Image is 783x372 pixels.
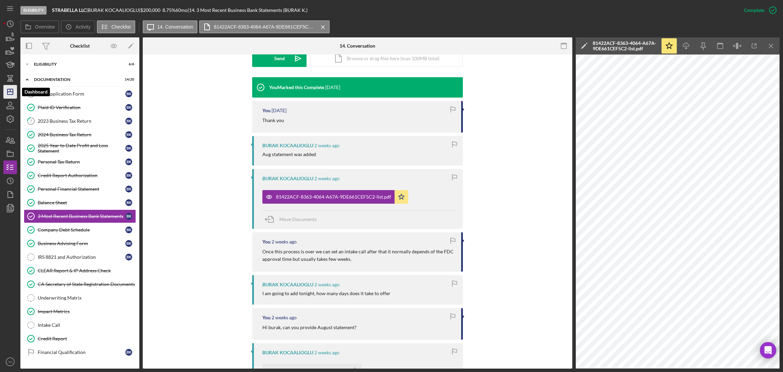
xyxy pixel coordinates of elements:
div: Open Intercom Messenger [760,342,776,358]
a: Plaid ID VerificationBK [24,101,136,114]
div: Eligibility [20,6,47,15]
div: Checklist [70,43,90,49]
div: CLEAR Report & IP Address Check [38,268,136,273]
div: You [262,239,271,244]
div: B K [125,213,132,220]
time: 2025-09-05 20:17 [272,315,297,320]
a: Personal Financial StatementBK [24,182,136,196]
time: 2025-09-08 17:14 [272,108,286,113]
div: You Marked this Complete [269,85,324,90]
div: Personal Tax Return [38,159,125,165]
div: BURAK KOCAALIOGLU [262,143,313,148]
div: IRS 8821 and Authorization [38,254,125,260]
div: 2024 Business Tax Return [38,132,125,137]
label: Activity [75,24,90,30]
a: Intake Call [24,318,136,332]
div: Credit Report [38,336,136,341]
div: Intake Call [38,322,136,328]
div: Complete [744,3,764,17]
span: $200,000 [140,7,160,13]
div: B K [125,172,132,179]
time: 2025-09-06 03:20 [314,143,340,148]
div: B K [125,240,132,247]
div: 3 Most Recent Business Bank Statements [38,214,125,219]
div: Credit Report Authorization [38,173,125,178]
div: 2023 Business Tax Return [38,118,125,124]
div: 14 / 20 [122,78,134,82]
div: B K [125,104,132,111]
a: CA Secretary of State Registration Documents [24,277,136,291]
div: | [52,7,88,13]
tspan: 7 [30,119,32,123]
button: Move Documents [262,211,324,228]
p: Once this process is over we can set an intake call after that it normally depends of the FDC app... [262,248,454,263]
div: BURAK KOCAALIOGLU [262,176,313,181]
div: B K [125,254,132,260]
div: You [262,315,271,320]
button: YA [3,355,17,369]
div: 2025 Year to Date Profit and Loss Statement [38,143,125,154]
a: CLEAR Report & IP Address Check [24,264,136,277]
button: Send [252,50,307,67]
a: IRS 8821 and AuthorizationBK [24,250,136,264]
a: 72023 Business Tax ReturnBK [24,114,136,128]
div: Company Debt Schedule [38,227,125,233]
span: Move Documents [279,216,317,222]
a: Company Debt ScheduleBK [24,223,136,237]
div: Documentation [34,78,117,82]
tspan: 5 [30,91,32,96]
div: Send [274,50,285,67]
div: 6 / 6 [122,62,134,66]
button: 81422ACF-8363-4064-A67A-9DE661CEF5C2-list.pdf [262,190,408,204]
div: 8.75 % [162,7,175,13]
div: I am going to add tonight, how many days does it take to offer [262,291,390,296]
div: B K [125,158,132,165]
a: Business Advising FormBK [24,237,136,250]
div: Eligibility [34,62,117,66]
div: B K [125,186,132,192]
label: Overview [35,24,55,30]
label: 81422ACF-8363-4064-A67A-9DE661CEF5C2-list.pdf [214,24,316,30]
div: Personal Financial Statement [38,186,125,192]
div: B K [125,349,132,356]
div: Business Advising Form [38,241,125,246]
button: Activity [61,20,95,33]
div: Impact Metrics [38,309,136,314]
div: | 14. 3 Most Recent Business Bank Statements (BURAK K.) [188,7,308,13]
label: Checklist [111,24,131,30]
div: 81422ACF-8363-4064-A67A-9DE661CEF5C2-list.pdf [593,40,657,51]
button: 14. Conversation [143,20,198,33]
div: B K [125,90,132,97]
div: Aug statement was added [262,152,316,157]
time: 2025-09-05 20:25 [314,282,340,287]
a: Balance SheetBK [24,196,136,209]
time: 2025-09-08 17:14 [325,85,340,90]
time: 2025-09-05 20:29 [272,239,297,244]
div: 60 mo [175,7,188,13]
a: Credit Report [24,332,136,345]
a: Credit Report AuthorizationBK [24,169,136,182]
a: Financial QualificationBK [24,345,136,359]
time: 2025-09-02 22:51 [314,350,340,355]
button: Checklist [97,20,135,33]
button: 81422ACF-8363-4064-A67A-9DE661CEF5C2-list.pdf [199,20,330,33]
div: You [262,108,271,113]
div: B K [125,131,132,138]
button: Overview [20,20,59,33]
div: Full Application Form [38,91,125,97]
a: 2024 Business Tax ReturnBK [24,128,136,141]
a: Impact Metrics [24,305,136,318]
div: B K [125,199,132,206]
button: Complete [737,3,780,17]
text: YA [8,360,13,364]
div: Underwriting Matrix [38,295,136,301]
p: Hi burak, can you provide August statement? [262,324,356,331]
div: B K [125,145,132,152]
a: 5Full Application FormBK [24,87,136,101]
a: Personal Tax ReturnBK [24,155,136,169]
b: STRABELLA LLC [52,7,86,13]
div: BURAK KOCAALIOGLU [262,282,313,287]
a: 3 Most Recent Business Bank StatementsBK [24,209,136,223]
div: B K [125,118,132,124]
label: 14. Conversation [157,24,193,30]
